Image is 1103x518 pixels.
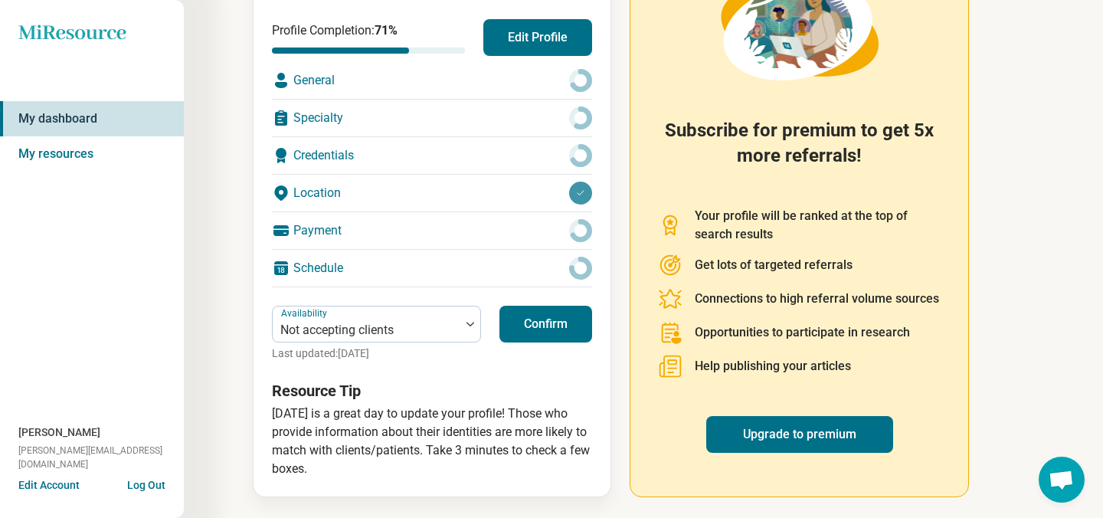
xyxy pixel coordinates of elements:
button: Log Out [127,477,165,490]
div: Schedule [272,250,592,287]
h3: Resource Tip [272,380,592,402]
button: Confirm [499,306,592,343]
p: Help publishing your articles [695,357,851,375]
p: Get lots of targeted referrals [695,256,853,274]
div: Credentials [272,137,592,174]
div: Open chat [1039,457,1085,503]
p: [DATE] is a great day to update your profile! Those who provide information about their identitie... [272,405,592,478]
span: [PERSON_NAME][EMAIL_ADDRESS][DOMAIN_NAME] [18,444,184,471]
button: Edit Profile [483,19,592,56]
div: Payment [272,212,592,249]
p: Connections to high referral volume sources [695,290,939,308]
span: 71 % [375,23,398,38]
label: Availability [281,308,330,319]
p: Last updated: [DATE] [272,346,481,362]
span: [PERSON_NAME] [18,425,100,441]
p: Opportunities to participate in research [695,323,910,342]
h2: Subscribe for premium to get 5x more referrals! [658,118,941,189]
a: Upgrade to premium [706,416,893,453]
div: Profile Completion: [272,21,465,54]
p: Your profile will be ranked at the top of search results [695,207,941,244]
div: General [272,62,592,99]
div: Specialty [272,100,592,136]
div: Location [272,175,592,211]
button: Edit Account [18,477,80,493]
